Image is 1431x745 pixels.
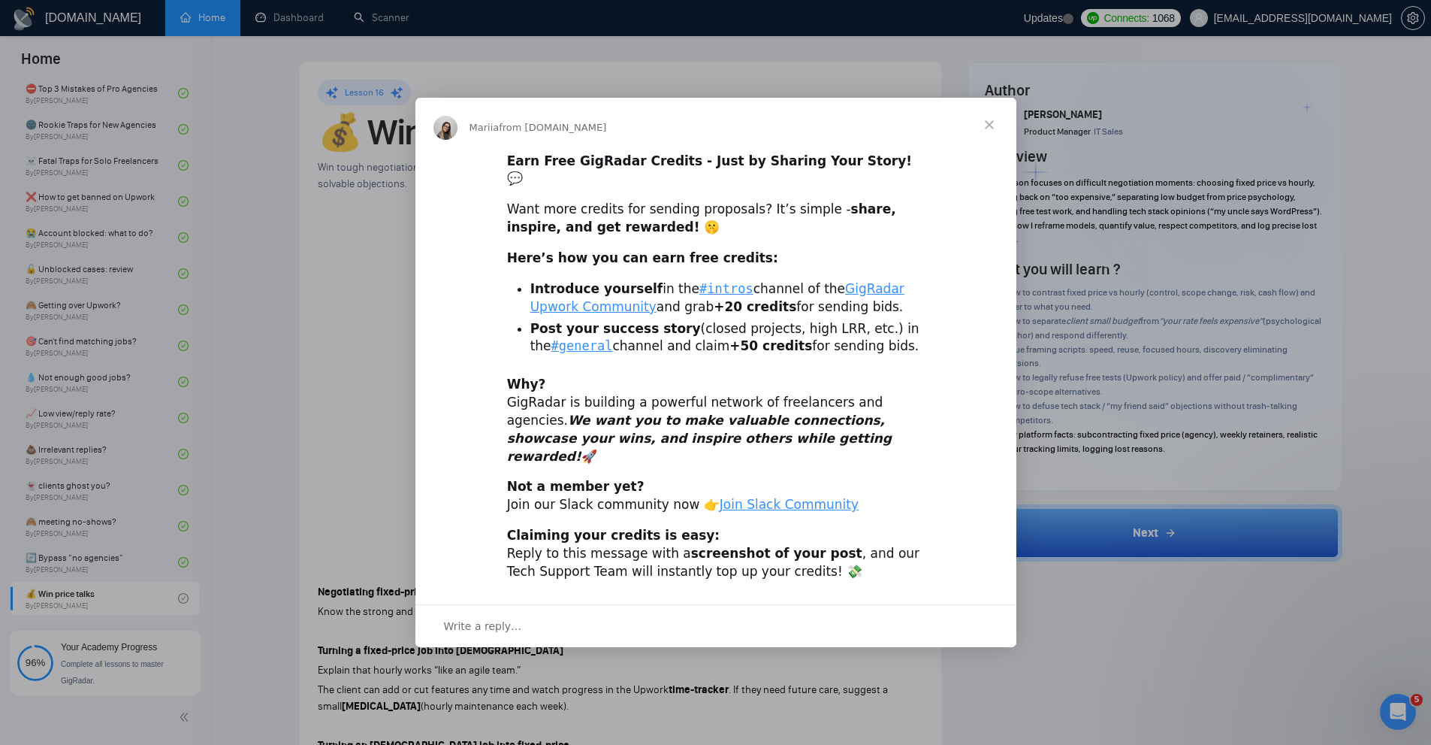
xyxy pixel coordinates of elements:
[433,116,457,140] img: Profile image for Mariia
[507,528,720,543] b: Claiming your credits is easy:
[415,604,1016,647] div: Open conversation and reply
[507,377,546,392] b: Why?
[507,201,925,237] div: Want more credits for sending proposals? It’s simple -
[530,281,663,296] b: Introduce yourself
[507,413,892,464] i: We want you to make valuable connections, showcase your wins, and inspire others while getting re...
[714,299,796,314] b: +20 credits
[530,281,904,314] a: GigRadar Upwork Community
[691,546,862,561] b: screenshot of your post
[507,479,645,494] b: Not a member yet?
[530,321,701,336] b: Post your success story
[530,320,925,356] li: (closed projects, high LRR, etc.) in the channel and claim for sending bids.
[530,280,925,316] li: in the channel of the and grab for sending bids.
[699,281,753,296] a: #intros
[551,338,613,353] a: #general
[469,122,500,133] span: Mariia
[507,153,925,189] div: 💬
[499,122,606,133] span: from [DOMAIN_NAME]
[720,497,859,512] a: Join Slack Community
[507,250,778,265] b: Here’s how you can earn free credits:
[962,98,1016,152] span: Close
[729,338,812,353] b: +50 credits
[507,478,925,514] div: Join our Slack community now 👉
[444,616,522,636] span: Write a reply…
[507,527,925,580] div: Reply to this message with a , and our Tech Support Team will instantly top up your credits! 💸
[507,376,925,465] div: GigRadar is building a powerful network of freelancers and agencies. 🚀
[507,153,912,168] b: Earn Free GigRadar Credits - Just by Sharing Your Story!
